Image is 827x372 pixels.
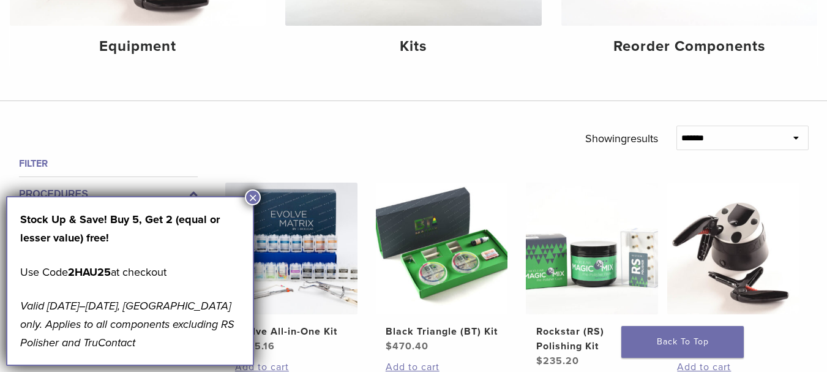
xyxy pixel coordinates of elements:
[585,126,658,151] p: Showing results
[20,36,256,58] h4: Equipment
[19,187,198,202] label: Procedures
[20,299,234,349] em: Valid [DATE]–[DATE], [GEOGRAPHIC_DATA] only. Applies to all components excluding RS Polisher and ...
[235,340,275,352] bdi: 745.16
[225,183,357,354] a: Evolve All-in-One KitEvolve All-in-One Kit $745.16
[386,340,392,352] span: $
[235,324,347,339] h2: Evolve All-in-One Kit
[677,324,789,339] h2: HeatSync Kit
[225,183,357,315] img: Evolve All-in-One Kit
[667,183,799,315] img: HeatSync Kit
[20,263,240,281] p: Use Code at checkout
[526,183,658,369] a: Rockstar (RS) Polishing KitRockstar (RS) Polishing Kit $235.20
[536,355,543,367] span: $
[667,183,799,354] a: HeatSync KitHeatSync Kit $1,041.70
[536,355,579,367] bdi: 235.20
[68,265,111,279] strong: 2HAU25
[621,326,744,358] a: Back To Top
[536,324,648,354] h2: Rockstar (RS) Polishing Kit
[376,183,508,354] a: Black Triangle (BT) KitBlack Triangle (BT) Kit $470.40
[526,183,658,315] img: Rockstar (RS) Polishing Kit
[386,340,428,352] bdi: 470.40
[20,213,220,245] strong: Stock Up & Save! Buy 5, Get 2 (equal or lesser value) free!
[295,36,531,58] h4: Kits
[376,183,508,315] img: Black Triangle (BT) Kit
[571,36,807,58] h4: Reorder Components
[386,324,498,339] h2: Black Triangle (BT) Kit
[245,189,261,205] button: Close
[19,156,198,171] h4: Filter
